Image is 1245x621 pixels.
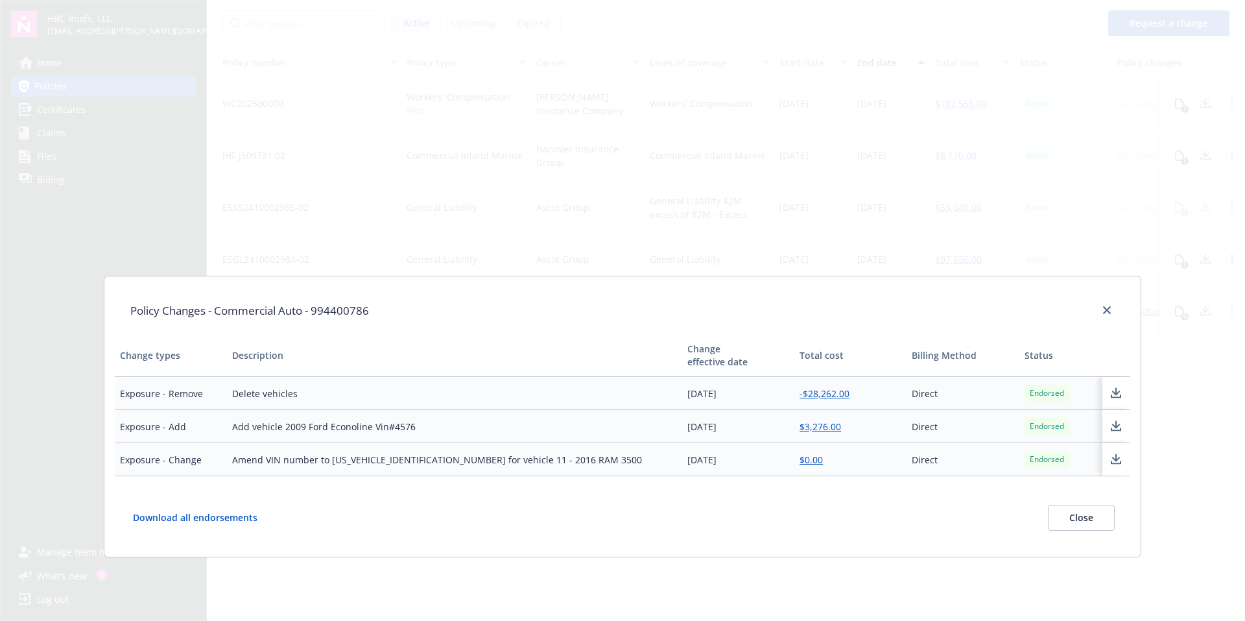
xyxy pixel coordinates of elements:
span: Endorsed [1030,454,1064,465]
a: -$28,262.00 [800,387,849,400]
th: Change types [115,335,227,377]
a: $0.00 [800,454,823,466]
th: Change [682,335,794,377]
td: Direct [907,410,1019,443]
td: Add vehicle 2009 Ford Econoline Vin#4576 [227,410,682,443]
td: [DATE] [682,410,794,443]
h1: Policy Changes - Commercial Auto - 994400786 [130,302,369,319]
td: Direct [907,443,1019,476]
td: Exposure - Change [115,443,227,476]
button: Download all endorsements [130,505,278,531]
td: Exposure - Remove [115,377,227,410]
a: $3,276.00 [800,420,841,433]
td: Direct [907,377,1019,410]
a: close [1099,302,1115,318]
td: [DATE] [682,443,794,476]
div: effective date [687,356,789,369]
th: Billing Method [907,335,1019,377]
td: [DATE] [682,377,794,410]
span: Endorsed [1030,420,1064,432]
td: Amend VIN number to [US_VEHICLE_IDENTIFICATION_NUMBER] for vehicle 11 - 2016 RAM 3500 [227,443,682,476]
button: Close [1048,505,1115,531]
td: Delete vehicles [227,377,682,410]
td: Exposure - Add [115,410,227,443]
th: Status [1019,335,1102,377]
th: Description [227,335,682,377]
th: Total cost [794,335,907,377]
span: Endorsed [1030,387,1064,399]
